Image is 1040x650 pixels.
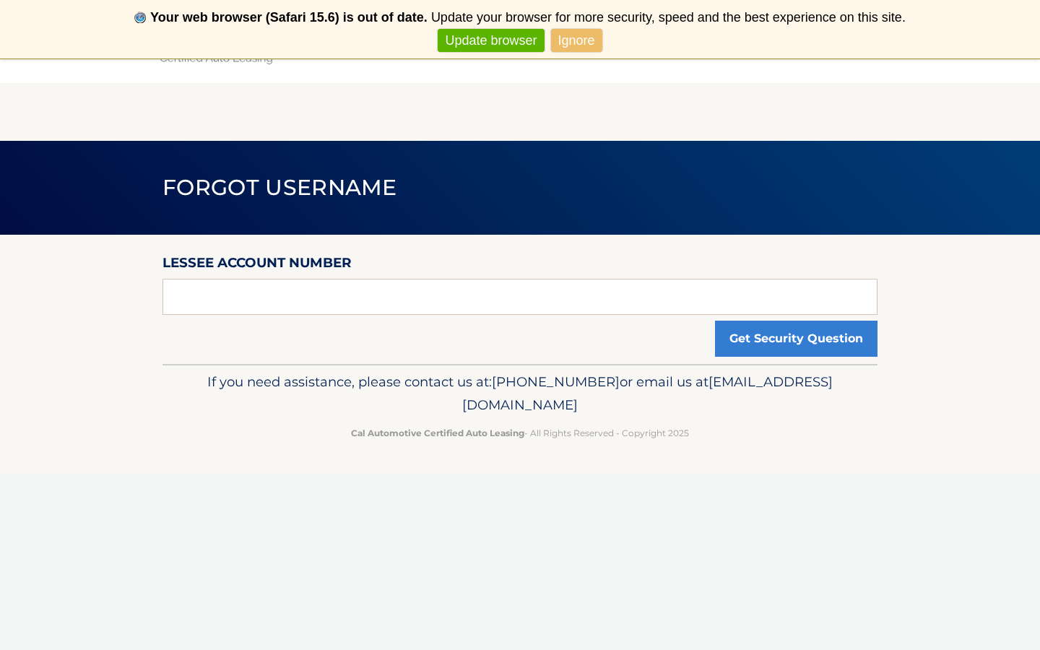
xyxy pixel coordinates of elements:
span: Forgot Username [162,174,397,201]
button: Get Security Question [715,321,877,357]
span: [EMAIL_ADDRESS][DOMAIN_NAME] [462,373,833,413]
span: [PHONE_NUMBER] [492,373,620,390]
b: Your web browser (Safari 15.6) is out of date. [150,10,428,25]
label: Lessee Account Number [162,252,352,279]
strong: Cal Automotive Certified Auto Leasing [351,428,524,438]
a: Update browser [438,29,544,53]
a: Ignore [551,29,602,53]
span: Update your browser for more security, speed and the best experience on this site. [431,10,906,25]
p: - All Rights Reserved - Copyright 2025 [172,425,868,441]
p: If you need assistance, please contact us at: or email us at [172,370,868,417]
